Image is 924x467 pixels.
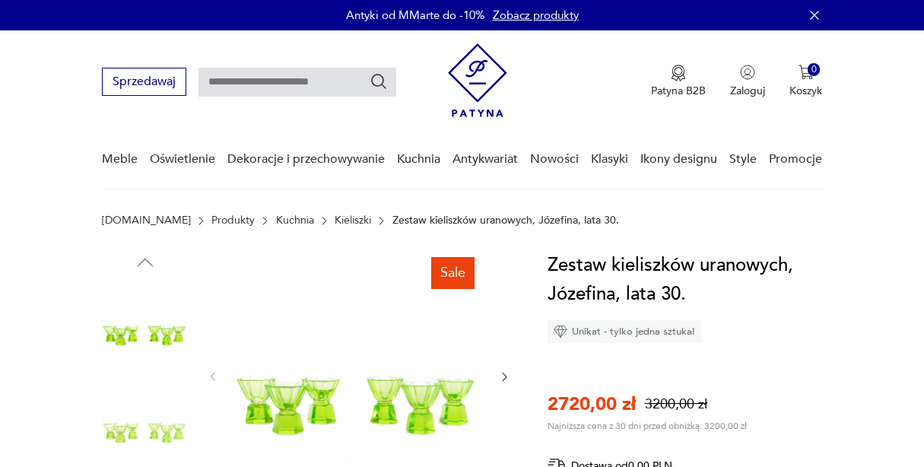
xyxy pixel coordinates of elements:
h1: Zestaw kieliszków uranowych, Józefina, lata 30. [548,251,836,309]
a: Dekoracje i przechowywanie [227,130,385,189]
p: Najniższa cena z 30 dni przed obniżką: 3200,00 zł [548,420,747,432]
button: 0Koszyk [789,65,822,98]
p: Koszyk [789,84,822,98]
a: Kuchnia [276,214,314,227]
img: Zdjęcie produktu Zestaw kieliszków uranowych, Józefina, lata 30. [102,281,189,368]
a: Klasyki [591,130,628,189]
p: Zestaw kieliszków uranowych, Józefina, lata 30. [392,214,619,227]
a: Oświetlenie [150,130,215,189]
div: Unikat - tylko jedna sztuka! [548,320,701,343]
a: Zobacz produkty [493,8,579,23]
button: Szukaj [370,72,388,91]
button: Patyna B2B [651,65,706,98]
img: Patyna - sklep z meblami i dekoracjami vintage [448,43,507,117]
a: Nowości [530,130,579,189]
img: Zdjęcie produktu Zestaw kieliszków uranowych, Józefina, lata 30. [102,379,189,465]
img: Ikona diamentu [554,325,567,338]
a: Produkty [211,214,255,227]
div: Sale [431,257,475,289]
img: Ikonka użytkownika [740,65,755,80]
a: Sprzedawaj [102,78,186,88]
p: Patyna B2B [651,84,706,98]
a: Kieliszki [335,214,371,227]
a: Meble [102,130,138,189]
p: 2720,00 zł [548,392,636,417]
button: Sprzedawaj [102,68,186,96]
a: Kuchnia [397,130,440,189]
img: Ikona koszyka [799,65,814,80]
a: Ikony designu [640,130,717,189]
a: Ikona medaluPatyna B2B [651,65,706,98]
a: Promocje [769,130,822,189]
a: [DOMAIN_NAME] [102,214,191,227]
p: Zaloguj [730,84,765,98]
a: Style [729,130,757,189]
button: Zaloguj [730,65,765,98]
p: Antyki od MMarte do -10% [346,8,485,23]
p: 3200,00 zł [645,395,707,414]
div: 0 [808,63,821,76]
img: Ikona medalu [671,65,686,81]
a: Antykwariat [452,130,518,189]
